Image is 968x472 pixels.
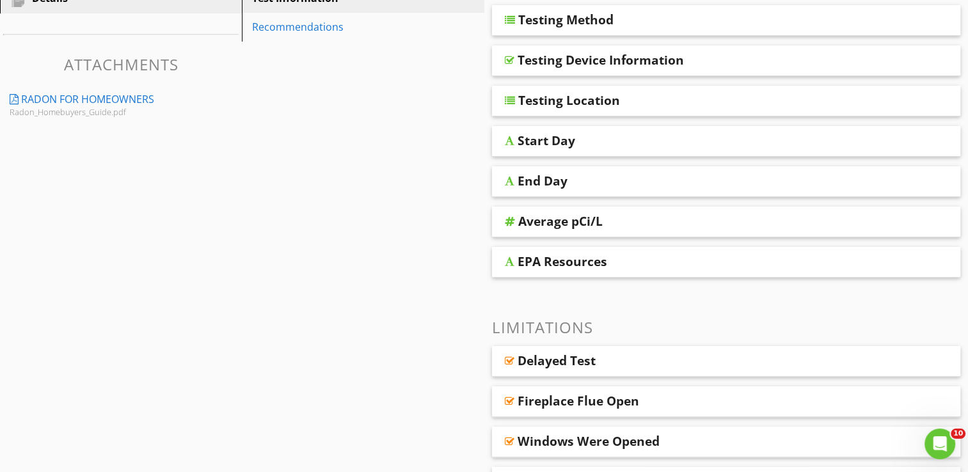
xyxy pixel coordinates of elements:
div: Radon For Homeowners [21,91,154,107]
div: Testing Method [518,12,614,28]
div: Start Day [518,133,575,148]
div: Fireplace Flue Open [518,393,639,409]
div: Windows Were Opened [518,434,660,449]
div: Delayed Test [518,353,596,368]
a: Radon For Homeowners Radon_Homebuyers_Guide.pdf [3,85,242,123]
h3: Limitations [492,319,961,336]
div: EPA Resources [518,254,607,269]
div: End Day [518,173,567,189]
span: 10 [951,429,965,439]
div: Testing Location [518,93,620,108]
iframe: Intercom live chat [924,429,955,459]
div: Average pCi/L [518,214,603,229]
div: Radon_Homebuyers_Guide.pdf [10,107,187,117]
div: Recommendations [252,19,429,35]
div: Testing Device Information [518,52,684,68]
